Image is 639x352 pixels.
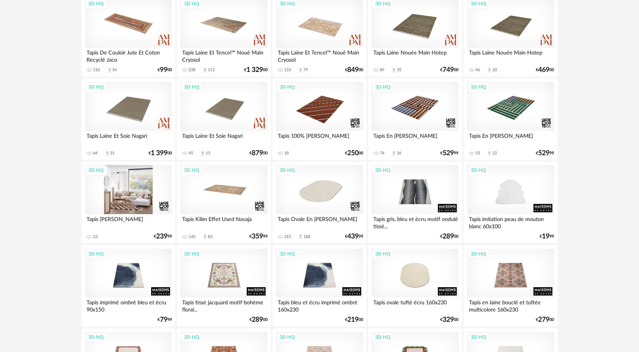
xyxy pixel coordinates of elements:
a: 3D HQ Tapis 100% [PERSON_NAME] 18 €25000 [272,78,366,160]
span: Download icon [202,234,208,240]
div: Tapis Kilim Effet Used Navaja [180,214,267,229]
div: 3D HQ [181,249,203,259]
span: Download icon [391,151,397,156]
span: Download icon [298,67,303,73]
div: 54 [113,67,117,73]
span: 279 [538,317,550,322]
a: 3D HQ Tapis [PERSON_NAME] 23 €23999 [82,162,175,243]
div: € 99 [249,234,268,239]
div: 3D HQ [181,332,203,342]
div: 3D HQ [276,165,298,175]
div: 145 [189,234,195,240]
div: Tapis bleu et écru imprimé ombré 160x230 [276,297,363,313]
span: Download icon [487,151,492,156]
div: 3D HQ [467,82,489,92]
div: 3D HQ [276,82,298,92]
div: € 00 [536,317,554,322]
div: € 99 [154,234,172,239]
a: 3D HQ Tapis Laine Et Soie Nagari 64 Download icon 31 €1 39900 [82,78,175,160]
span: Download icon [487,67,492,73]
a: 3D HQ Tapis ovale tufté écru 160x230 €32900 [368,245,462,327]
span: 849 [347,67,359,73]
div: € 00 [441,234,459,239]
div: € 00 [345,317,363,322]
div: € 00 [345,151,363,156]
div: 3D HQ [467,165,489,175]
div: 3D HQ [372,249,394,259]
div: Tapis imprimé ombré bleu et écru 90x150 [85,297,172,313]
div: 113 [208,67,215,73]
span: 239 [156,234,167,239]
div: € 00 [441,67,459,73]
span: 439 [347,234,359,239]
span: 359 [252,234,263,239]
div: 53 [475,151,480,156]
div: 22 [492,151,497,156]
div: 3D HQ [372,82,394,92]
div: 74 [380,151,384,156]
span: 469 [538,67,550,73]
div: 110 [93,67,100,73]
div: Tapis Ovale En [PERSON_NAME] [276,214,363,229]
div: € 00 [249,151,268,156]
span: Download icon [105,151,110,156]
div: 188 [303,234,310,240]
div: 3D HQ [372,165,394,175]
a: 3D HQ Tapis bleu et écru imprimé ombré 160x230 €21900 [272,245,366,327]
div: Tapis Laine Et Soie Nagari [85,131,172,146]
span: 529 [443,151,454,156]
div: 64 [93,151,98,156]
a: 3D HQ Tapis Laine Et Soie Nagari 45 Download icon 13 €87900 [177,78,271,160]
div: 3D HQ [372,332,394,342]
span: 749 [443,67,454,73]
div: € 00 [244,67,268,73]
a: 3D HQ Tapis tissé jacquard motif bohème floral... €28900 [177,245,271,327]
div: Tapis gris, bleu et écru motif ondulé tissé... [371,214,458,229]
div: 3D HQ [276,332,298,342]
div: Tapis [PERSON_NAME] [85,214,172,229]
div: 18 [284,151,289,156]
span: 19 [542,234,550,239]
span: Download icon [298,234,303,240]
div: 3D HQ [181,82,203,92]
div: 315 [284,234,291,240]
div: 3D HQ [85,249,107,259]
span: 289 [252,317,263,322]
div: 3D HQ [85,332,107,342]
div: 3D HQ [467,249,489,259]
span: Download icon [391,67,397,73]
span: 250 [347,151,359,156]
div: Tapis De Couloir Jute Et Coton Recyclé Jaco [85,48,172,63]
div: 89 [380,67,384,73]
a: 3D HQ Tapis en laine bouclé et tuftée multicolore 160x230 €27900 [464,245,557,327]
div: € 00 [345,67,363,73]
div: 31 [110,151,115,156]
span: Download icon [200,151,206,156]
div: 153 [284,67,291,73]
a: 3D HQ Tapis imprimé ombré bleu et écru 90x150 €7999 [82,245,175,327]
div: € 00 [441,317,459,322]
a: 3D HQ Tapis imitation peau de mouton blanc 60x100 €1999 [464,162,557,243]
div: 46 [475,67,480,73]
div: € 99 [345,234,363,239]
div: 238 [189,67,195,73]
div: € 00 [149,151,172,156]
div: 35 [397,67,401,73]
div: 45 [189,151,193,156]
div: € 00 [249,317,268,322]
span: 219 [347,317,359,322]
div: Tapis ovale tufté écru 160x230 [371,297,458,313]
div: € 99 [158,317,172,322]
a: 3D HQ Tapis Ovale En [PERSON_NAME] 315 Download icon 188 €43999 [272,162,366,243]
div: 3D HQ [467,332,489,342]
span: 289 [443,234,454,239]
div: Tapis Laine Nouée Main Hotep [467,48,554,63]
div: 20 [492,67,497,73]
div: 3D HQ [85,165,107,175]
div: 36 [397,151,401,156]
span: 1 399 [151,151,167,156]
div: € 99 [540,234,554,239]
a: 3D HQ Tapis Kilim Effet Used Navaja 145 Download icon 83 €35999 [177,162,271,243]
span: 329 [443,317,454,322]
span: Download icon [107,67,113,73]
